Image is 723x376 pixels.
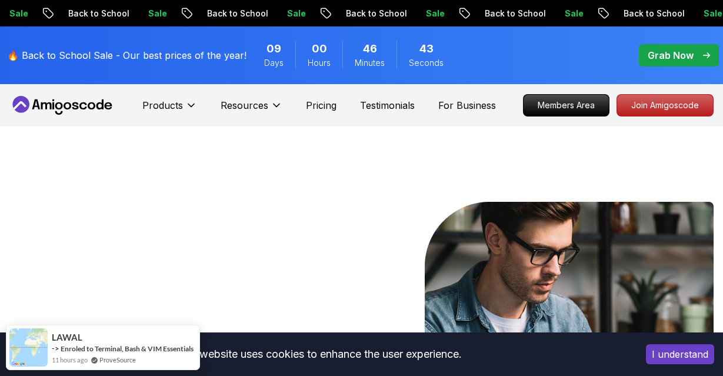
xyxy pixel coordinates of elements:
p: Back to School [325,8,405,19]
span: Minutes [355,57,385,69]
span: 0 Hours [312,41,327,57]
button: Accept cookies [646,344,714,364]
a: Join Amigoscode [617,94,714,117]
img: provesource social proof notification image [9,328,48,367]
a: ProveSource [99,355,136,365]
p: Sale [682,8,720,19]
span: LAWAL [52,332,82,342]
p: Sale [127,8,165,19]
span: 46 Minutes [363,41,377,57]
button: Products [142,98,197,122]
h1: Go From Learning to Hired: Master Java, Spring Boot & Cloud Skills That Get You the [9,202,292,364]
span: 9 Days [266,41,281,57]
div: This website uses cookies to enhance the user experience. [9,341,628,367]
p: Sale [266,8,304,19]
span: -> [52,344,59,353]
a: Pricing [306,98,336,112]
p: Products [142,98,183,112]
span: 11 hours ago [52,355,88,365]
p: Back to School [602,8,682,19]
span: Days [264,57,284,69]
span: Hours [308,57,331,69]
a: Enroled to Terminal, Bash & VIM Essentials [61,344,194,353]
a: Testimonials [360,98,415,112]
p: Members Area [524,95,609,116]
button: Resources [221,98,282,122]
p: Join Amigoscode [617,95,713,116]
span: 43 Seconds [419,41,434,57]
p: Resources [221,98,268,112]
a: Members Area [523,94,609,117]
p: Grab Now [648,48,694,62]
p: Sale [405,8,442,19]
p: 🔥 Back to School Sale - Our best prices of the year! [7,48,246,62]
a: For Business [438,98,496,112]
p: Back to School [186,8,266,19]
p: Back to School [464,8,544,19]
p: Back to School [47,8,127,19]
span: Seconds [409,57,444,69]
p: Sale [544,8,581,19]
